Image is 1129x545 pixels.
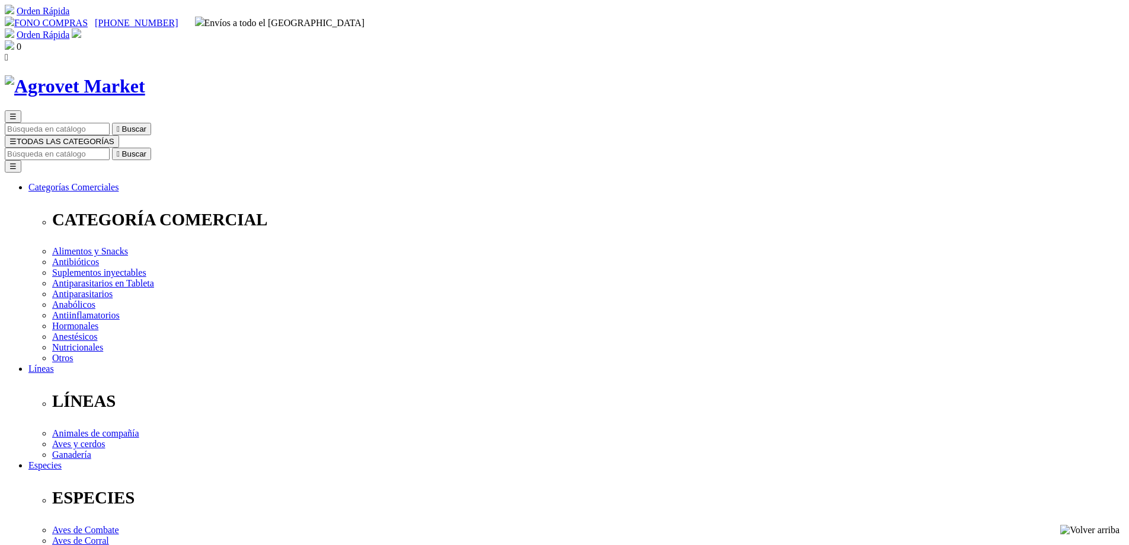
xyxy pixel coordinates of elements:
a: Nutricionales [52,342,103,352]
img: phone.svg [5,17,14,26]
a: Acceda a su cuenta de cliente [72,30,81,40]
button: ☰TODAS LAS CATEGORÍAS [5,135,119,148]
span: ☰ [9,137,17,146]
a: Antiinflamatorios [52,310,120,320]
button:  Buscar [112,123,151,135]
button:  Buscar [112,148,151,160]
a: Especies [28,460,62,470]
a: Alimentos y Snacks [52,246,128,256]
a: Hormonales [52,321,98,331]
p: CATEGORÍA COMERCIAL [52,210,1124,230]
button: ☰ [5,110,21,123]
span: Envíos a todo el [GEOGRAPHIC_DATA] [195,18,365,28]
span: Buscar [122,125,146,133]
span: 0 [17,42,21,52]
a: Ganadería [52,450,91,460]
a: FONO COMPRAS [5,18,88,28]
a: Suplementos inyectables [52,267,146,278]
a: Anabólicos [52,299,95,310]
a: [PHONE_NUMBER] [95,18,178,28]
input: Buscar [5,148,110,160]
i:  [117,149,120,158]
i:  [117,125,120,133]
a: Líneas [28,364,54,374]
span: Buscar [122,149,146,158]
a: Orden Rápida [17,6,69,16]
a: Antibióticos [52,257,99,267]
a: Animales de compañía [52,428,139,438]
p: ESPECIES [52,488,1124,508]
span: ☰ [9,112,17,121]
img: Agrovet Market [5,75,145,97]
img: delivery-truck.svg [195,17,204,26]
a: Categorías Comerciales [28,182,119,192]
a: Antiparasitarios en Tableta [52,278,154,288]
img: user.svg [72,28,81,38]
img: shopping-cart.svg [5,5,14,14]
img: Volver arriba [1060,525,1120,536]
p: LÍNEAS [52,391,1124,411]
a: Aves y cerdos [52,439,105,449]
a: Antiparasitarios [52,289,113,299]
a: Anestésicos [52,332,97,342]
a: Orden Rápida [17,30,69,40]
input: Buscar [5,123,110,135]
img: shopping-cart.svg [5,28,14,38]
img: shopping-bag.svg [5,40,14,50]
button: ☰ [5,160,21,173]
i:  [5,52,8,62]
a: Aves de Combate [52,525,119,535]
a: Otros [52,353,73,363]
